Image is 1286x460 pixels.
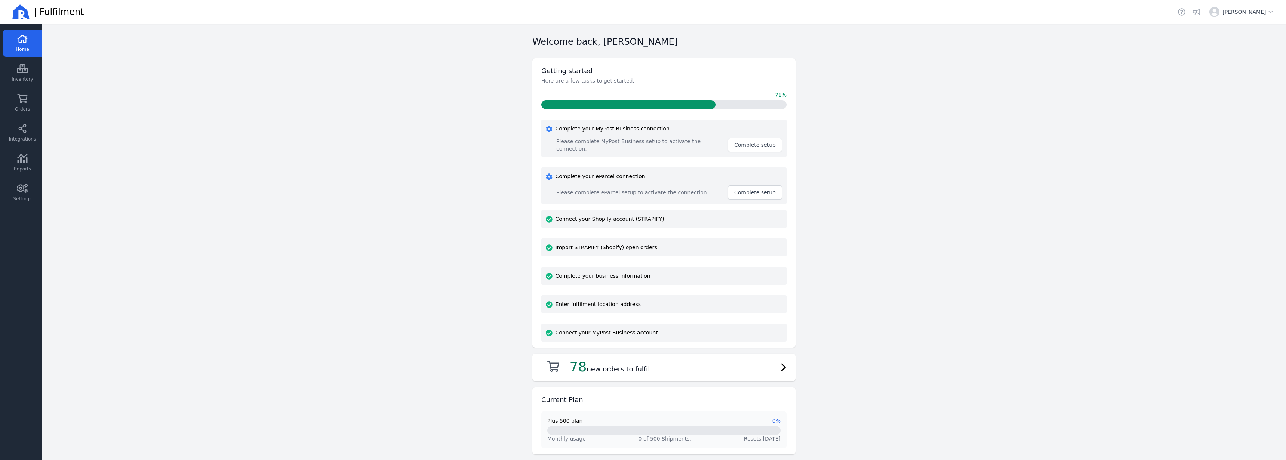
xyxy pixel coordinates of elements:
h3: Enter fulfilment location address [546,300,782,309]
h2: Current Plan [541,395,583,405]
h3: Complete your business information [546,271,782,280]
span: Orders [15,106,30,112]
h3: Connect your MyPost Business account [546,328,782,337]
h2: new orders to fulfil [570,359,650,374]
span: Please complete MyPost Business setup to activate the connection. [556,138,723,152]
span: [PERSON_NAME] [1222,8,1274,16]
h3: Complete your MyPost Business connection [546,124,782,133]
button: [PERSON_NAME] [1206,4,1277,20]
span: Plus 500 plan [547,417,582,425]
span: Please complete eParcel setup to activate the connection. [556,189,708,196]
span: 0 of 500 Shipments. [639,436,691,442]
span: Integrations [9,136,36,142]
span: Monthly usage [547,435,586,442]
span: Resets [DATE] [744,436,781,442]
a: Helpdesk [1176,7,1187,17]
span: Inventory [12,76,33,82]
h3: Import STRAPIFY (Shopify) open orders [546,243,782,252]
span: Complete setup [734,189,776,195]
h3: Complete your eParcel connection [546,172,782,181]
span: 78 [570,359,587,374]
span: 0% [772,417,781,425]
h2: Welcome back, [PERSON_NAME] [532,36,678,48]
span: | Fulfilment [34,6,84,18]
img: Ricemill Logo [12,3,30,21]
span: Reports [14,166,31,172]
span: Settings [13,196,31,202]
span: Complete setup [734,142,776,148]
h3: Connect your Shopify account (STRAPIFY) [546,214,782,223]
button: Complete setup [728,138,782,152]
span: Home [16,46,29,52]
h2: Getting started [541,66,593,76]
button: Complete setup [728,185,782,200]
span: 71% [775,91,787,99]
span: Here are a few tasks to get started. [541,78,634,84]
